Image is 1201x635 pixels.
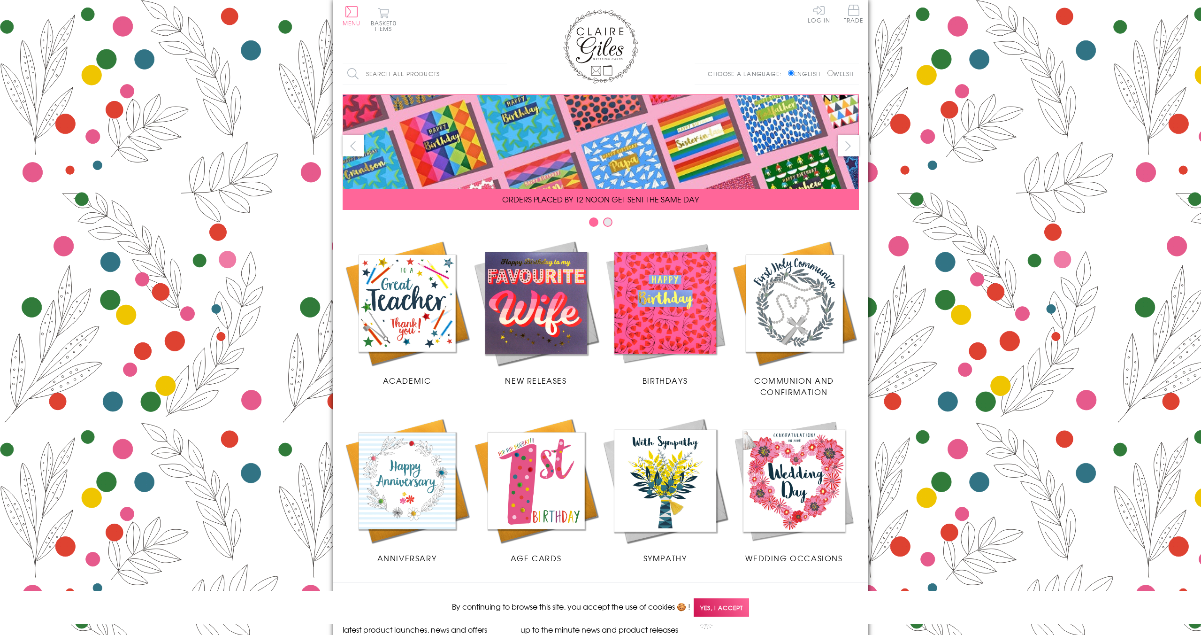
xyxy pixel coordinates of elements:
span: Anniversary [377,552,437,564]
input: Search [497,63,507,85]
a: Anniversary [343,416,472,564]
input: English [788,70,794,76]
a: Birthdays [601,239,730,386]
span: Menu [343,19,361,27]
a: Sympathy [601,416,730,564]
span: Wedding Occasions [745,552,842,564]
button: next [838,135,859,156]
span: Yes, I accept [694,598,749,617]
a: Academic [343,239,472,386]
img: Claire Giles Greetings Cards [563,9,638,84]
button: Menu [343,6,361,26]
span: 0 items [375,19,397,33]
span: New Releases [505,375,566,386]
a: Age Cards [472,416,601,564]
button: prev [343,135,364,156]
a: Accessibility Statement [718,615,835,627]
span: Age Cards [511,552,561,564]
a: New Releases [472,239,601,386]
a: Wedding Occasions [730,416,859,564]
div: Carousel Pagination [343,217,859,232]
span: ORDERS PLACED BY 12 NOON GET SENT THE SAME DAY [502,194,699,205]
input: Search all products [343,63,507,85]
label: Welsh [827,70,854,78]
label: English [788,70,825,78]
button: Basket0 items [371,8,397,31]
p: Choose a language: [708,70,786,78]
span: Sympathy [643,552,687,564]
span: Academic [383,375,431,386]
span: Communion and Confirmation [754,375,834,397]
a: Trade [844,5,864,25]
button: Carousel Page 2 [603,217,612,227]
span: Birthdays [643,375,688,386]
a: Communion and Confirmation [730,239,859,397]
input: Welsh [827,70,834,76]
button: Carousel Page 1 (Current Slide) [589,217,598,227]
a: Log In [808,5,830,23]
span: Trade [844,5,864,23]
